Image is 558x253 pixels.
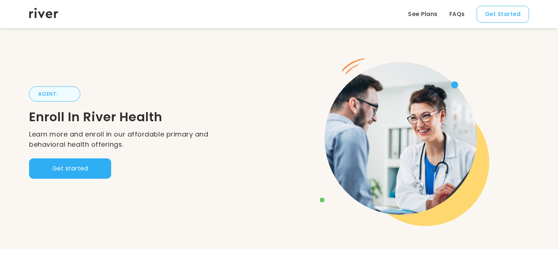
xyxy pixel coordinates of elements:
[408,10,437,19] a: See Plans
[29,158,111,179] button: Get started
[29,129,279,150] div: Learn more and enroll in our affordable primary and behavioral health offerings.
[29,110,279,123] div: Enroll In River Health
[477,6,529,23] button: Get Started
[449,10,465,19] a: FAQs
[29,86,80,102] div: AGENT:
